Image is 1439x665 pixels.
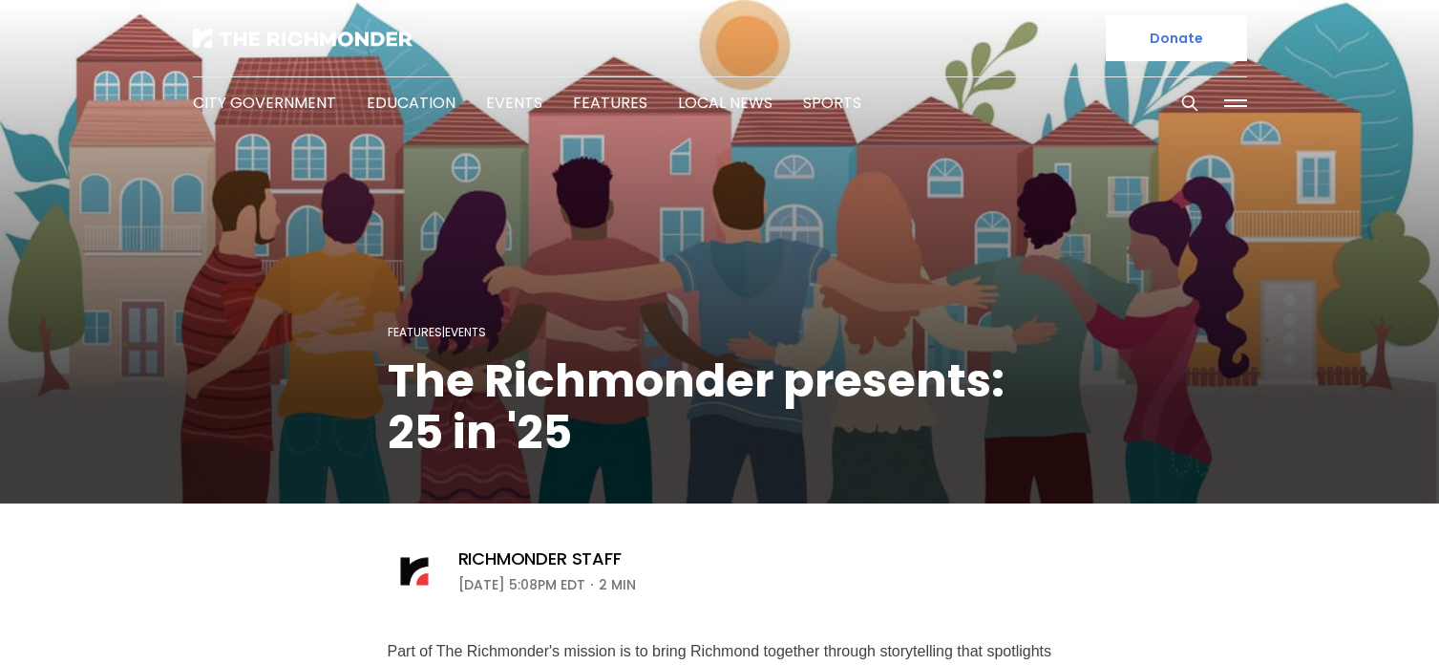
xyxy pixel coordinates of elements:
[1106,15,1247,61] a: Donate
[367,92,455,114] a: Education
[803,92,861,114] a: Sports
[388,545,441,598] img: Richmonder Staff
[388,324,442,340] a: Features
[678,92,772,114] a: Local News
[458,573,585,596] time: [DATE] 5:08PM EDT
[193,92,336,114] a: City Government
[486,92,542,114] a: Events
[388,355,1052,459] h1: The Richmonder presents: 25 in '25
[599,573,636,596] span: 2 min
[445,324,486,340] a: Events
[573,92,647,114] a: Features
[193,29,413,48] img: The Richmonder
[458,547,622,570] a: Richmonder Staff
[1278,571,1439,665] iframe: portal-trigger
[388,321,1052,344] div: |
[1175,89,1204,118] button: Search this site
